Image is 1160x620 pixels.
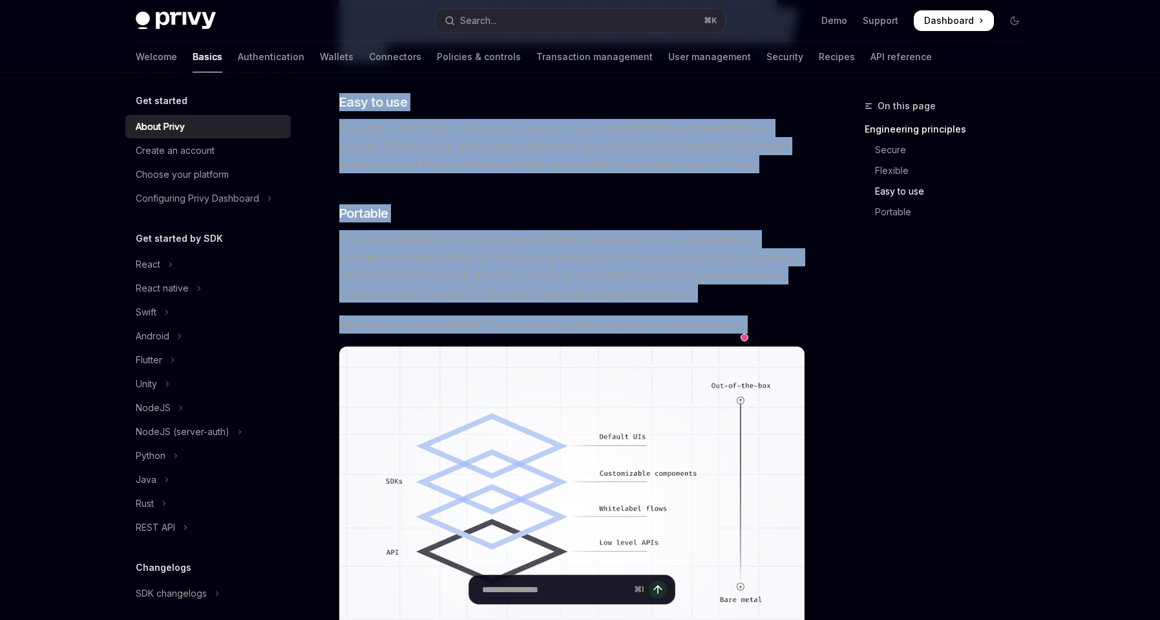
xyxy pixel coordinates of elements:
button: Toggle REST API section [125,516,291,539]
div: Flutter [136,352,162,368]
button: Toggle Configuring Privy Dashboard section [125,187,291,210]
a: Create an account [125,139,291,162]
a: Flexible [865,160,1035,181]
a: Choose your platform [125,163,291,186]
a: Authentication [238,41,304,72]
div: Java [136,472,156,487]
div: NodeJS (server-auth) [136,424,229,440]
button: Toggle Java section [125,468,291,491]
a: Easy to use [865,181,1035,202]
div: Create an account [136,143,215,158]
a: Secure [865,140,1035,160]
span: Privy has out of the box UIs so your app can support authentication and wallet flows in minutes. ... [339,119,805,173]
button: Send message [649,581,667,599]
div: React [136,257,160,272]
a: Portable [865,202,1035,222]
button: Toggle Python section [125,444,291,467]
button: Toggle React section [125,253,291,276]
div: About Privy [136,119,185,134]
a: Security [766,41,803,72]
span: Privy is compatible with any chain your application operates on. Your application can provision e... [339,230,805,303]
span: With layers of customizability, Privy supports a wide range of product experiences. [339,315,805,334]
div: Choose your platform [136,167,229,182]
span: Easy to use [339,93,408,111]
a: Wallets [320,41,353,72]
button: Toggle Android section [125,325,291,348]
div: React native [136,281,189,296]
div: Android [136,328,169,344]
h5: Changelogs [136,560,191,575]
a: About Privy [125,115,291,138]
input: Ask a question... [482,575,629,604]
button: Toggle Swift section [125,301,291,324]
div: NodeJS [136,400,171,416]
h5: Get started [136,93,187,109]
div: Search... [460,13,496,28]
button: Toggle Unity section [125,372,291,396]
div: Rust [136,496,154,511]
button: Toggle Flutter section [125,348,291,372]
a: Policies & controls [437,41,521,72]
a: Recipes [819,41,855,72]
span: Portable [339,204,388,222]
a: Dashboard [914,10,994,31]
button: Toggle React native section [125,277,291,300]
div: Python [136,448,165,464]
a: Support [863,14,898,27]
button: Toggle SDK changelogs section [125,582,291,605]
a: Welcome [136,41,177,72]
a: Connectors [369,41,421,72]
span: Dashboard [924,14,974,27]
h5: Get started by SDK [136,231,223,246]
a: Engineering principles [865,119,1035,140]
button: Toggle Rust section [125,492,291,515]
span: ⌘ K [704,16,717,26]
a: API reference [870,41,932,72]
a: User management [668,41,751,72]
div: Swift [136,305,156,320]
button: Toggle dark mode [1004,10,1025,31]
a: Transaction management [536,41,653,72]
a: Basics [193,41,222,72]
button: Toggle NodeJS (server-auth) section [125,420,291,444]
button: Open search [436,9,725,32]
a: Demo [821,14,847,27]
div: SDK changelogs [136,586,207,601]
div: Unity [136,376,157,392]
button: Toggle NodeJS section [125,396,291,420]
div: Configuring Privy Dashboard [136,191,259,206]
span: On this page [878,98,936,114]
img: dark logo [136,12,216,30]
div: REST API [136,520,175,535]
